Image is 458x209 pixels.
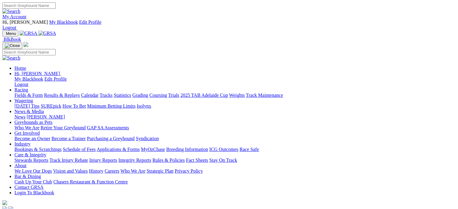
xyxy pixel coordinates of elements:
a: Vision and Values [53,168,88,174]
a: Fields & Form [14,93,43,98]
a: We Love Our Dogs [14,168,52,174]
img: logo-grsa-white.png [23,42,28,47]
button: Toggle navigation [2,42,22,49]
a: Breeding Information [166,147,208,152]
a: [DATE] Tips [14,103,39,109]
input: Search [2,2,56,9]
a: [PERSON_NAME] [26,114,65,119]
a: Statistics [114,93,131,98]
a: Chasers Restaurant & Function Centre [53,179,128,184]
img: GRSA [20,31,37,36]
a: Who We Are [14,125,39,130]
div: Racing [14,93,456,98]
a: Home [14,66,26,71]
a: Track Injury Rebate [49,158,88,163]
a: Login To Blackbook [14,190,54,195]
a: ICG Outcomes [209,147,238,152]
a: Stay On Track [209,158,237,163]
img: Search [2,55,20,61]
a: Who We Are [120,168,145,174]
a: Grading [132,93,148,98]
a: News [14,114,25,119]
div: My Account [2,20,456,30]
a: MyOzChase [141,147,165,152]
a: Bookings & Scratchings [14,147,61,152]
a: Hi, [PERSON_NAME] [14,71,61,76]
a: Fact Sheets [186,158,208,163]
img: GRSA [39,31,56,36]
a: SUREpick [41,103,61,109]
a: My Blackbook [14,76,43,81]
a: Care & Integrity [14,152,46,157]
a: Results & Replays [44,93,80,98]
div: Hi, [PERSON_NAME] [14,76,456,87]
a: Weights [229,93,245,98]
a: GAP SA Assessments [87,125,129,130]
a: Privacy Policy [175,168,203,174]
a: Logout [14,82,28,87]
a: About [14,163,26,168]
a: Schedule of Fees [63,147,95,152]
a: BlkBook [2,37,21,42]
a: Careers [104,168,119,174]
span: Menu [6,31,16,36]
a: Get Involved [14,131,40,136]
a: Become a Trainer [51,136,86,141]
a: Integrity Reports [118,158,151,163]
img: logo-grsa-white.png [2,200,7,205]
div: Care & Integrity [14,158,456,163]
div: About [14,168,456,174]
a: Edit Profile [79,20,101,25]
a: Rules & Policies [152,158,185,163]
img: Search [2,9,20,14]
a: Calendar [81,93,98,98]
a: Industry [14,141,30,146]
a: My Blackbook [49,20,78,25]
div: Get Involved [14,136,456,141]
a: Purchasing a Greyhound [87,136,135,141]
a: Greyhounds as Pets [14,120,52,125]
a: Stewards Reports [14,158,48,163]
a: Coursing [149,93,167,98]
a: Race Safe [239,147,259,152]
a: 2025 TAB Adelaide Cup [180,93,228,98]
a: Become an Owner [14,136,50,141]
a: Cash Up Your Club [14,179,52,184]
a: Injury Reports [89,158,117,163]
a: Tracks [100,93,113,98]
a: Wagering [14,98,33,103]
span: Hi, [PERSON_NAME] [14,71,60,76]
span: Hi, [PERSON_NAME] [2,20,48,25]
a: How To Bet [63,103,86,109]
a: Bar & Dining [14,174,41,179]
a: Syndication [136,136,159,141]
a: Applications & Forms [97,147,140,152]
a: Contact GRSA [14,185,43,190]
a: History [89,168,103,174]
a: My Account [2,14,26,19]
div: Wagering [14,103,456,109]
a: News & Media [14,109,44,114]
img: Close [5,43,20,48]
div: News & Media [14,114,456,120]
div: Industry [14,147,456,152]
a: Isolynx [137,103,151,109]
a: Logout [2,25,16,30]
a: Minimum Betting Limits [87,103,136,109]
a: Racing [14,87,28,92]
a: Edit Profile [45,76,67,81]
button: Toggle navigation [2,30,18,37]
span: BlkBook [4,37,21,42]
input: Search [2,49,56,55]
div: Bar & Dining [14,179,456,185]
a: Retire Your Greyhound [41,125,86,130]
div: Greyhounds as Pets [14,125,456,131]
a: Trials [168,93,179,98]
a: Track Maintenance [246,93,283,98]
a: Strategic Plan [147,168,173,174]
